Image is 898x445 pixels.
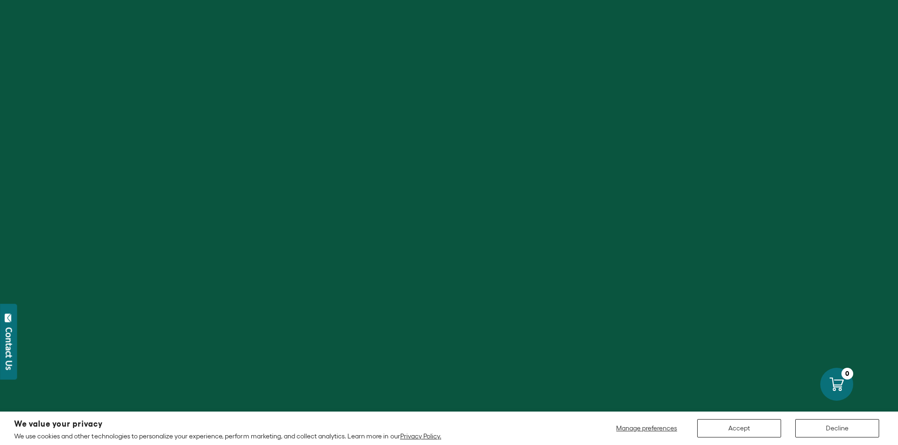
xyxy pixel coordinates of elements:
[14,432,441,440] p: We use cookies and other technologies to personalize your experience, perform marketing, and coll...
[841,368,853,380] div: 0
[616,424,677,432] span: Manage preferences
[697,419,781,437] button: Accept
[400,432,441,440] a: Privacy Policy.
[610,419,683,437] button: Manage preferences
[795,419,879,437] button: Decline
[14,420,441,428] h2: We value your privacy
[4,327,14,370] div: Contact Us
